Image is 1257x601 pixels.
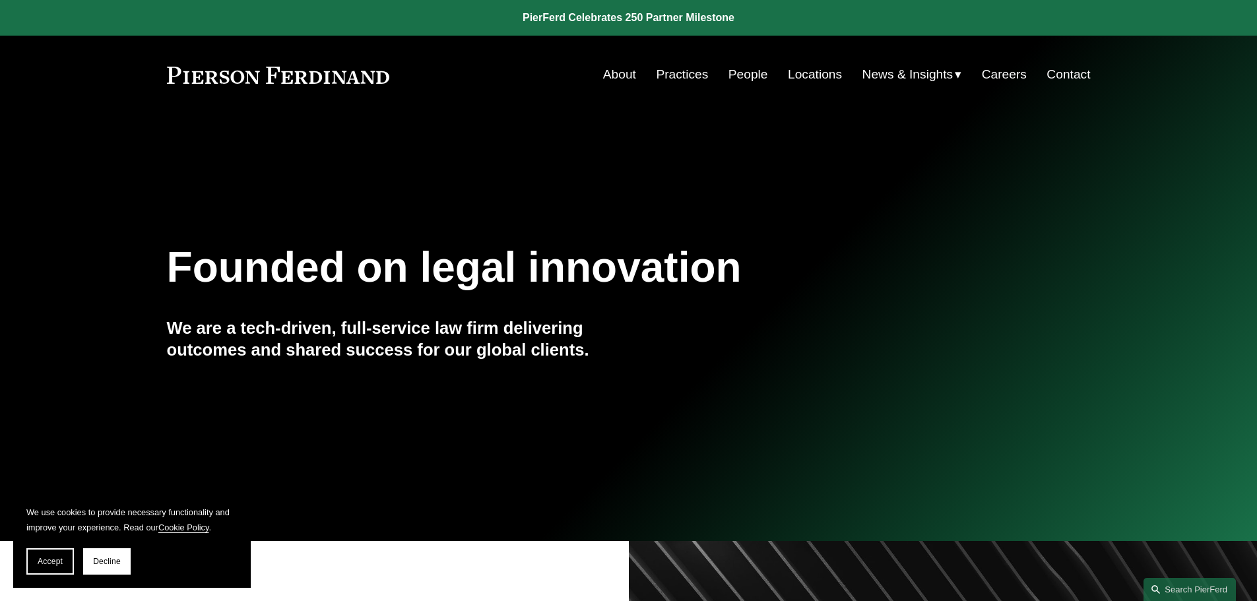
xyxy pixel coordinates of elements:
[788,62,842,87] a: Locations
[603,62,636,87] a: About
[656,62,708,87] a: Practices
[167,243,937,292] h1: Founded on legal innovation
[728,62,768,87] a: People
[1144,578,1236,601] a: Search this site
[26,548,74,575] button: Accept
[13,491,251,588] section: Cookie banner
[862,62,962,87] a: folder dropdown
[26,505,238,535] p: We use cookies to provide necessary functionality and improve your experience. Read our .
[167,317,629,360] h4: We are a tech-driven, full-service law firm delivering outcomes and shared success for our global...
[1047,62,1090,87] a: Contact
[862,63,953,86] span: News & Insights
[83,548,131,575] button: Decline
[93,557,121,566] span: Decline
[158,522,209,532] a: Cookie Policy
[38,557,63,566] span: Accept
[982,62,1027,87] a: Careers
